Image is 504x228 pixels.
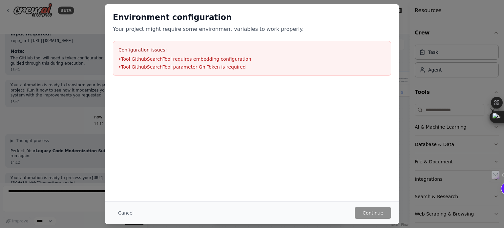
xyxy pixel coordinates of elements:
[113,12,391,23] h2: Environment configuration
[118,47,386,53] h3: Configuration issues:
[118,56,386,62] li: • Tool GithubSearchTool requires embedding configuration
[113,207,139,219] button: Cancel
[355,207,391,219] button: Continue
[113,25,391,33] p: Your project might require some environment variables to work properly.
[118,64,386,70] li: • Tool GithubSearchTool parameter Gh Token is required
